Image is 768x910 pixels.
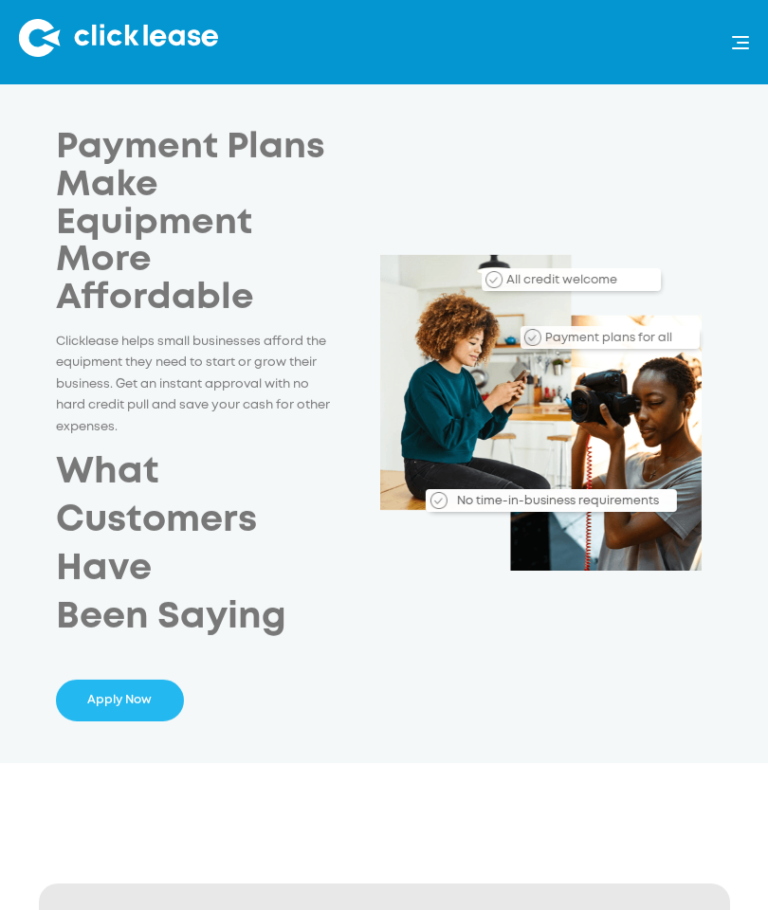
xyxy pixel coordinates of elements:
[485,271,503,288] img: Checkmark_callout
[56,332,338,439] p: Clicklease helps small businesses afford the equipment they need to start or grow their business....
[506,272,661,289] div: All credit welcome
[430,492,448,509] img: Checkmark_callout
[56,448,338,643] h2: What Customers Have Been Saying
[713,19,749,66] div: menu
[456,493,676,510] div: No time-in-business requirements
[380,255,702,571] img: Clicklease_customers
[56,130,338,318] h1: Payment Plans Make Equipment More Affordable
[56,680,184,720] a: Apply Now
[523,329,540,346] img: Checkmark_callout
[545,330,700,347] div: Payment plans for all
[19,19,218,57] img: Clicklease logo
